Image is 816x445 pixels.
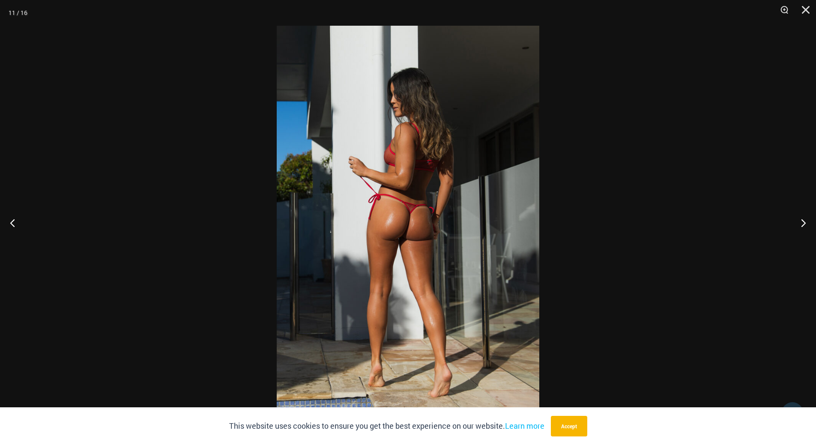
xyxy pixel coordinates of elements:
[784,201,816,244] button: Next
[505,421,544,431] a: Learn more
[277,26,539,419] img: Summer Storm Red 332 Crop Top 456 Micro 03
[229,420,544,433] p: This website uses cookies to ensure you get the best experience on our website.
[551,416,587,436] button: Accept
[9,6,27,19] div: 11 / 16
